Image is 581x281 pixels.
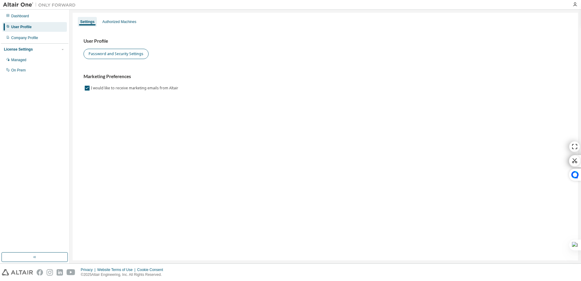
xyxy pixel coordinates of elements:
[81,267,97,272] div: Privacy
[57,269,63,276] img: linkedin.svg
[11,25,31,29] div: User Profile
[84,38,567,44] h3: User Profile
[4,47,33,52] div: License Settings
[11,68,26,73] div: On Prem
[91,84,179,92] label: I would like to receive marketing emails from Altair
[84,49,149,59] button: Password and Security Settings
[80,19,94,24] div: Settings
[102,19,136,24] div: Authorized Machines
[11,14,29,18] div: Dashboard
[2,269,33,276] img: altair_logo.svg
[37,269,43,276] img: facebook.svg
[11,58,26,62] div: Managed
[97,267,137,272] div: Website Terms of Use
[84,74,567,80] h3: Marketing Preferences
[11,35,38,40] div: Company Profile
[47,269,53,276] img: instagram.svg
[67,269,75,276] img: youtube.svg
[3,2,79,8] img: Altair One
[81,272,167,277] p: © 2025 Altair Engineering, Inc. All Rights Reserved.
[137,267,166,272] div: Cookie Consent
